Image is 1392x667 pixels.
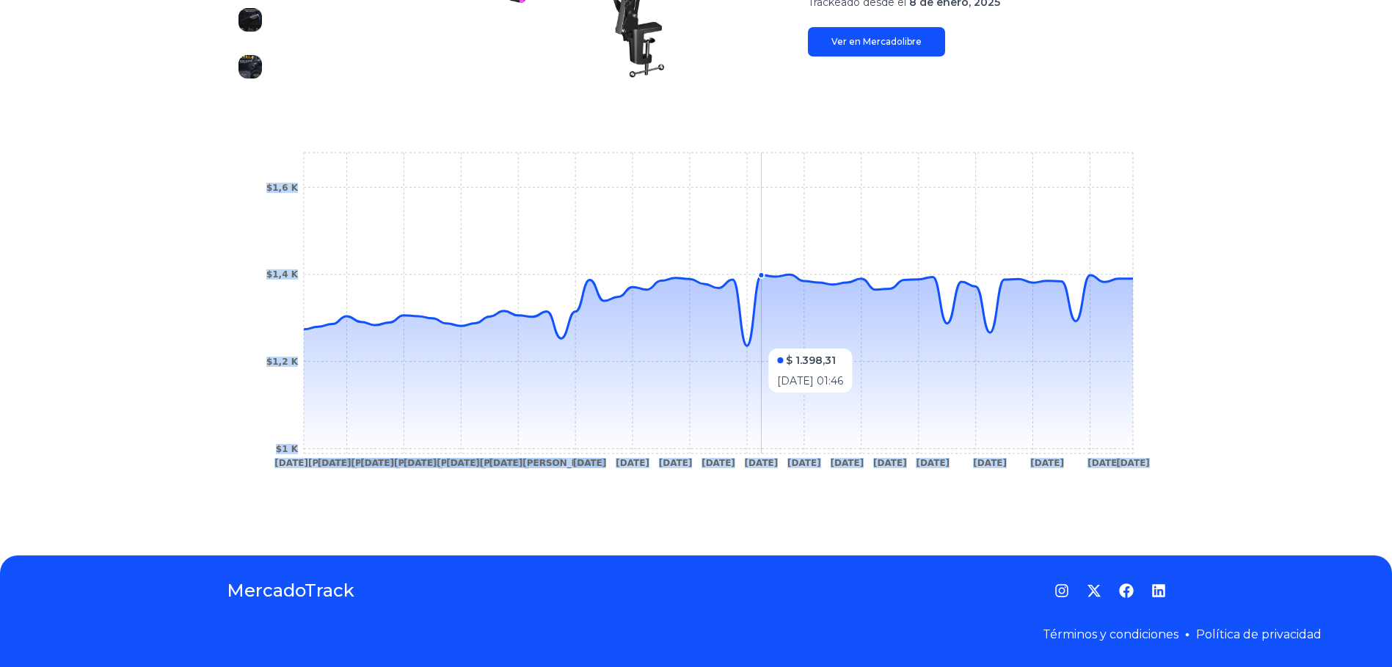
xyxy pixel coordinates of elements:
img: MAONO Micrófono Dinámico USB/XLR con Software,Micrófono Gamer RGB con Soporte de Brazo,micrófono ... [238,55,262,79]
a: MercadoTrack [227,579,354,602]
tspan: $1 K [275,444,298,454]
tspan: $1,4 K [266,269,298,280]
tspan: [DATE] [1087,458,1121,468]
tspan: [DATE] [572,458,606,468]
a: Términos y condiciones [1043,627,1178,641]
tspan: [DATE][PERSON_NAME] [360,458,475,469]
tspan: [DATE] [916,458,950,468]
tspan: [DATE] [658,458,692,468]
tspan: [DATE] [872,458,906,468]
tspan: [DATE][PERSON_NAME] [317,458,432,469]
tspan: [DATE] [973,458,1007,468]
img: MAONO Micrófono Dinámico USB/XLR con Software,Micrófono Gamer RGB con Soporte de Brazo,micrófono ... [238,8,262,32]
tspan: [DATE][PERSON_NAME] [274,458,390,469]
a: LinkedIn [1151,583,1166,598]
a: Ver en Mercadolibre [808,27,945,57]
tspan: [DATE] [702,458,735,468]
tspan: [DATE][PERSON_NAME] [489,458,604,469]
a: Instagram [1054,583,1069,598]
a: Twitter [1087,583,1101,598]
tspan: [DATE] [787,458,821,468]
tspan: [DATE] [744,458,778,468]
tspan: $1,2 K [266,357,298,367]
tspan: [DATE][PERSON_NAME] [403,458,518,469]
a: Política de privacidad [1196,627,1322,641]
tspan: [DATE] [830,458,864,468]
tspan: [DATE] [1116,458,1150,468]
a: Facebook [1119,583,1134,598]
tspan: [DATE] [1030,458,1064,468]
tspan: $1,6 K [266,183,298,193]
tspan: [DATE] [616,458,649,468]
tspan: [DATE][PERSON_NAME] [446,458,561,469]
